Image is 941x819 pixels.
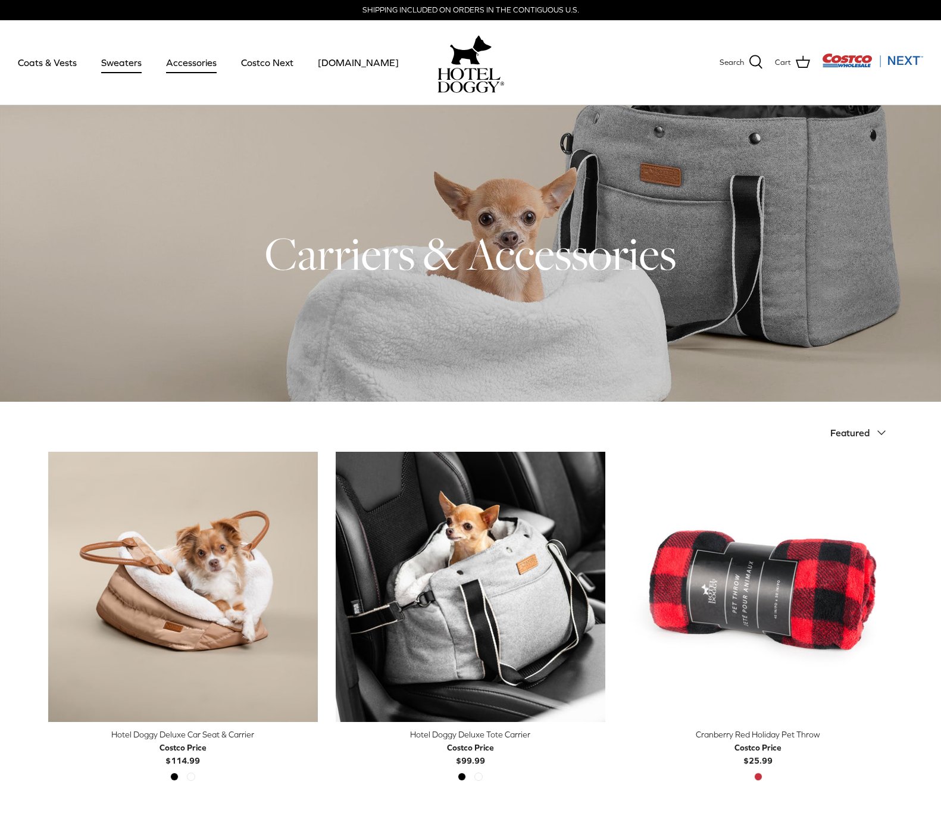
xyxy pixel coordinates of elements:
[336,728,605,768] a: Hotel Doggy Deluxe Tote Carrier Costco Price$99.99
[720,55,763,70] a: Search
[155,42,227,83] a: Accessories
[90,42,152,83] a: Sweaters
[623,452,893,721] a: Cranberry Red Holiday Pet Throw
[734,741,781,754] div: Costco Price
[336,728,605,741] div: Hotel Doggy Deluxe Tote Carrier
[623,728,893,768] a: Cranberry Red Holiday Pet Throw Costco Price$25.99
[822,61,923,70] a: Visit Costco Next
[48,728,318,741] div: Hotel Doggy Deluxe Car Seat & Carrier
[720,57,744,69] span: Search
[307,42,409,83] a: [DOMAIN_NAME]
[160,741,207,754] div: Costco Price
[336,452,605,721] a: Hotel Doggy Deluxe Tote Carrier
[775,55,810,70] a: Cart
[447,741,494,765] b: $99.99
[447,741,494,754] div: Costco Price
[437,68,504,93] img: hoteldoggycom
[822,53,923,68] img: Costco Next
[7,42,87,83] a: Coats & Vests
[775,57,791,69] span: Cart
[160,741,207,765] b: $114.99
[450,32,492,68] img: hoteldoggy.com
[734,741,781,765] b: $25.99
[623,728,893,741] div: Cranberry Red Holiday Pet Throw
[437,32,504,93] a: hoteldoggy.com hoteldoggycom
[830,420,893,446] button: Featured
[830,427,870,438] span: Featured
[230,42,304,83] a: Costco Next
[48,728,318,768] a: Hotel Doggy Deluxe Car Seat & Carrier Costco Price$114.99
[48,452,318,721] a: Hotel Doggy Deluxe Car Seat & Carrier
[48,224,893,283] h1: Carriers & Accessories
